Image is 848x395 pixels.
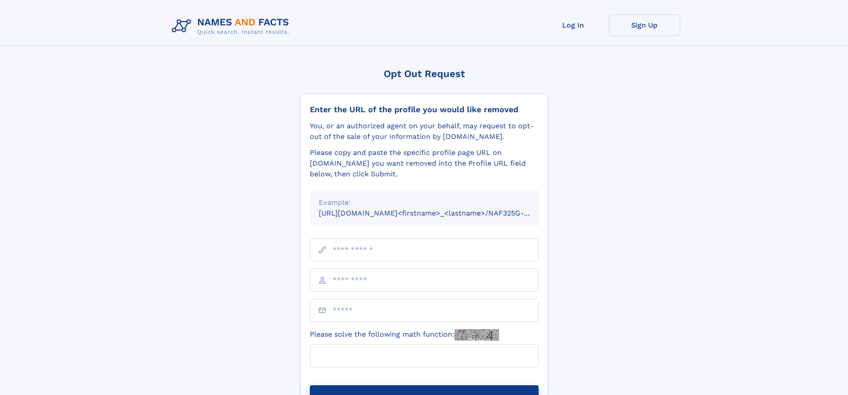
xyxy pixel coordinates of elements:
[310,329,499,341] label: Please solve the following math function:
[300,68,548,79] div: Opt Out Request
[168,14,296,38] img: Logo Names and Facts
[609,14,680,36] a: Sign Up
[538,14,609,36] a: Log In
[310,121,539,142] div: You, or an authorized agent on your behalf, may request to opt-out of the sale of your informatio...
[319,197,530,208] div: Example:
[310,147,539,179] div: Please copy and paste the specific profile page URL on [DOMAIN_NAME] you want removed into the Pr...
[319,209,556,217] small: [URL][DOMAIN_NAME]<firstname>_<lastname>/NAF325G-xxxxxxxx
[310,105,539,114] div: Enter the URL of the profile you would like removed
